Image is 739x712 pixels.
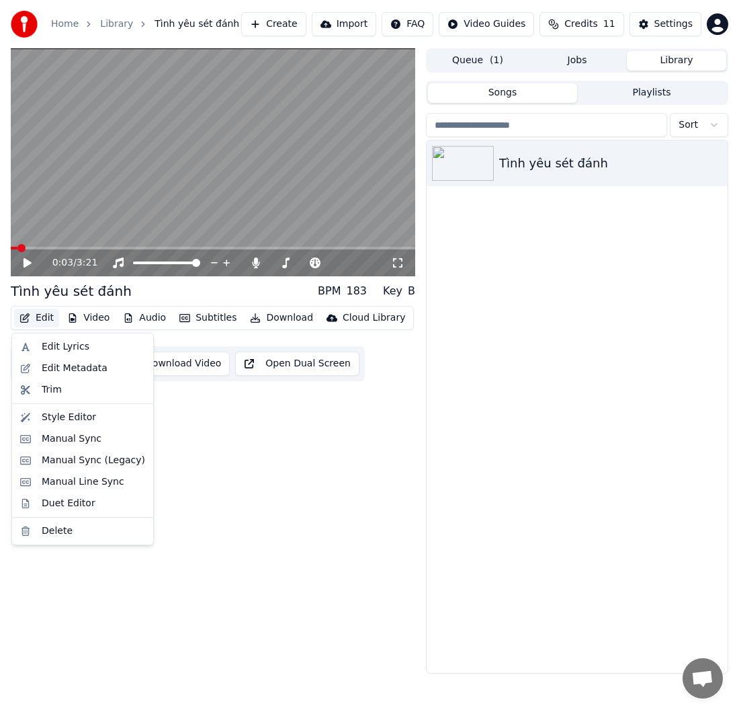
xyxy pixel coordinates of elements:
div: Key [383,283,402,299]
button: Download Video [120,352,230,376]
span: Credits [564,17,597,31]
div: Trim [42,383,62,397]
button: Video [62,309,115,327]
a: Library [100,17,133,31]
div: Tình yêu sét đánh [11,282,132,301]
a: Home [51,17,79,31]
div: Cloud Library [343,311,405,325]
div: Manual Line Sync [42,475,124,489]
span: 3:21 [77,256,97,270]
button: Songs [428,83,577,103]
button: Subtitles [174,309,242,327]
div: Tình yêu sét đánh [499,154,722,173]
button: Create [241,12,306,36]
button: Import [312,12,376,36]
span: 11 [603,17,615,31]
span: Tình yêu sét đánh [155,17,239,31]
div: B [408,283,415,299]
div: BPM [318,283,341,299]
div: Delete [42,524,73,538]
div: / [52,256,85,270]
button: Video Guides [439,12,534,36]
button: Queue [428,51,527,71]
button: Edit [14,309,59,327]
nav: breadcrumb [51,17,239,31]
img: youka [11,11,38,38]
button: Audio [118,309,171,327]
button: Download [245,309,318,327]
span: ( 1 ) [490,54,503,67]
button: Credits11 [539,12,623,36]
div: Settings [654,17,693,31]
div: Duet Editor [42,497,95,510]
div: Edit Lyrics [42,340,89,354]
div: Edit Metadata [42,362,107,375]
button: Open Dual Screen [235,352,359,376]
button: FAQ [382,12,433,36]
div: Style Editor [42,411,96,424]
div: Open chat [683,658,723,699]
div: Manual Sync [42,432,101,446]
button: Playlists [577,83,726,103]
div: Manual Sync (Legacy) [42,454,145,467]
button: Library [627,51,726,71]
button: Settings [629,12,701,36]
div: 183 [346,283,367,299]
span: 0:03 [52,256,73,270]
button: Jobs [527,51,627,71]
span: Sort [679,118,698,132]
